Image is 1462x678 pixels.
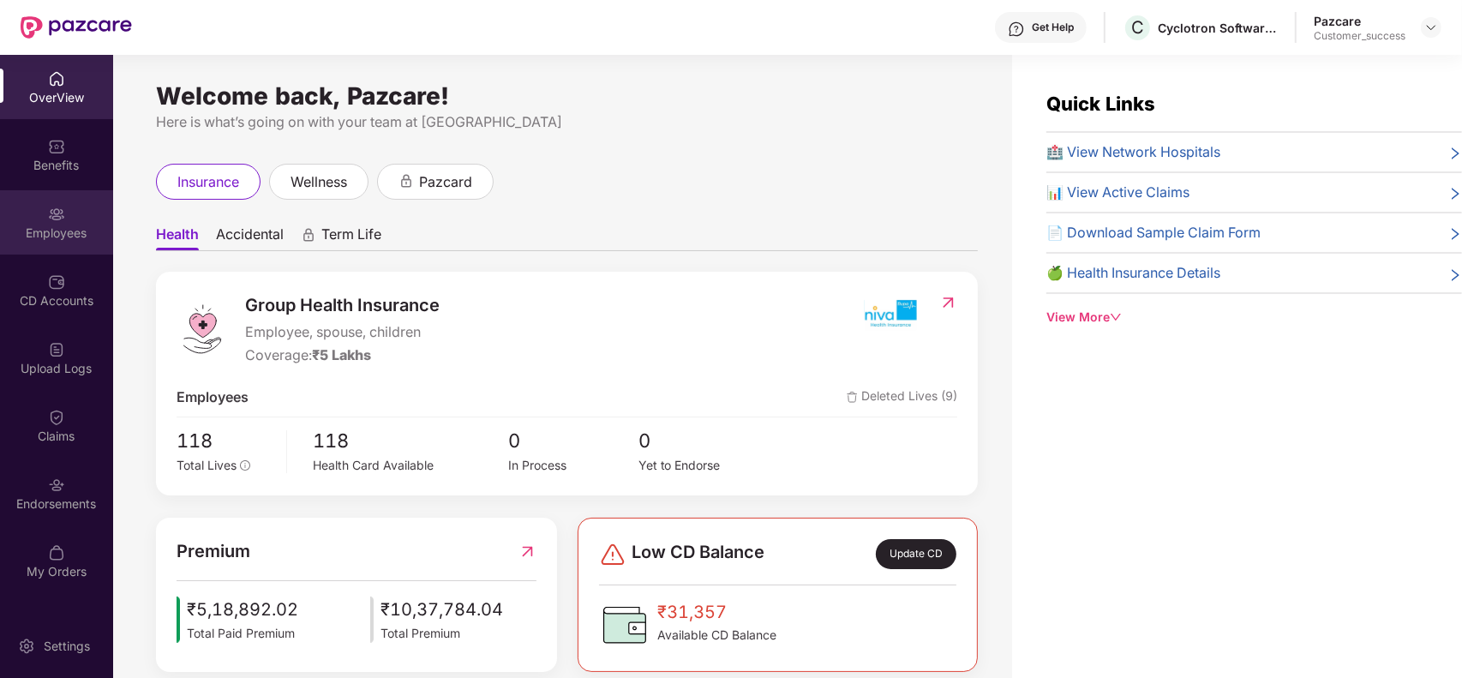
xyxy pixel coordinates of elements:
[48,341,65,358] img: svg+xml;base64,PHN2ZyBpZD0iVXBsb2FkX0xvZ3MiIGRhdGEtbmFtZT0iVXBsb2FkIExvZ3MiIHhtbG5zPSJodHRwOi8vd3...
[313,426,508,456] span: 118
[313,456,508,475] div: Health Card Available
[18,638,35,655] img: svg+xml;base64,PHN2ZyBpZD0iU2V0dGluZy0yMHgyMCIgeG1sbnM9Imh0dHA6Ly93d3cudzMub3JnLzIwMDAvc3ZnIiB3aW...
[1008,21,1025,38] img: svg+xml;base64,PHN2ZyBpZD0iSGVscC0zMngzMiIgeG1sbnM9Imh0dHA6Ly93d3cudzMub3JnLzIwMDAvc3ZnIiB3aWR0aD...
[1046,222,1261,243] span: 📄 Download Sample Claim Form
[48,273,65,291] img: svg+xml;base64,PHN2ZyBpZD0iQ0RfQWNjb3VudHMiIGRhdGEtbmFtZT0iQ0QgQWNjb3VudHMiIHhtbG5zPSJodHRwOi8vd3...
[1110,311,1122,323] span: down
[1046,182,1189,203] span: 📊 View Active Claims
[39,638,95,655] div: Settings
[177,538,250,565] span: Premium
[156,89,978,103] div: Welcome back, Pazcare!
[1448,145,1462,163] span: right
[48,70,65,87] img: svg+xml;base64,PHN2ZyBpZD0iSG9tZSIgeG1sbnM9Imh0dHA6Ly93d3cudzMub3JnLzIwMDAvc3ZnIiB3aWR0aD0iMjAiIG...
[657,599,776,626] span: ₹31,357
[48,206,65,223] img: svg+xml;base64,PHN2ZyBpZD0iRW1wbG95ZWVzIiB4bWxucz0iaHR0cDovL3d3dy53My5vcmcvMjAwMC9zdmciIHdpZHRoPS...
[291,171,347,193] span: wellness
[177,597,180,642] img: icon
[1131,17,1144,38] span: C
[858,292,922,335] img: insurerIcon
[638,426,769,456] span: 0
[1314,13,1405,29] div: Pazcare
[177,303,228,355] img: logo
[508,426,638,456] span: 0
[370,597,374,642] img: icon
[638,456,769,475] div: Yet to Endorse
[380,624,503,643] span: Total Premium
[847,387,957,408] span: Deleted Lives (9)
[48,138,65,155] img: svg+xml;base64,PHN2ZyBpZD0iQmVuZWZpdHMiIHhtbG5zPSJodHRwOi8vd3d3LnczLm9yZy8yMDAwL3N2ZyIgd2lkdGg9Ij...
[1158,20,1278,36] div: Cyclotron Software Services LLP
[1046,93,1155,115] span: Quick Links
[398,173,414,189] div: animation
[245,321,440,343] span: Employee, spouse, children
[1314,29,1405,43] div: Customer_success
[177,458,237,472] span: Total Lives
[1032,21,1074,34] div: Get Help
[419,171,472,193] span: pazcard
[48,544,65,561] img: svg+xml;base64,PHN2ZyBpZD0iTXlfT3JkZXJzIiBkYXRhLW5hbWU9Ik15IE9yZGVycyIgeG1sbnM9Imh0dHA6Ly93d3cudz...
[48,477,65,494] img: svg+xml;base64,PHN2ZyBpZD0iRW5kb3JzZW1lbnRzIiB4bWxucz0iaHR0cDovL3d3dy53My5vcmcvMjAwMC9zdmciIHdpZH...
[1448,225,1462,243] span: right
[177,171,239,193] span: insurance
[177,426,274,456] span: 118
[177,387,249,408] span: Employees
[48,409,65,426] img: svg+xml;base64,PHN2ZyBpZD0iQ2xhaW0iIHhtbG5zPSJodHRwOi8vd3d3LnczLm9yZy8yMDAwL3N2ZyIgd2lkdGg9IjIwIi...
[632,539,764,569] span: Low CD Balance
[245,292,440,319] span: Group Health Insurance
[599,599,650,651] img: CDBalanceIcon
[847,392,858,403] img: deleteIcon
[380,597,503,623] span: ₹10,37,784.04
[939,294,957,311] img: RedirectIcon
[312,346,371,363] span: ₹5 Lakhs
[301,227,316,243] div: animation
[518,538,536,565] img: RedirectIcon
[1448,266,1462,284] span: right
[1046,141,1220,163] span: 🏥 View Network Hospitals
[21,16,132,39] img: New Pazcare Logo
[599,541,626,568] img: svg+xml;base64,PHN2ZyBpZD0iRGFuZ2VyLTMyeDMyIiB4bWxucz0iaHR0cDovL3d3dy53My5vcmcvMjAwMC9zdmciIHdpZH...
[187,624,298,643] span: Total Paid Premium
[657,626,776,645] span: Available CD Balance
[187,597,298,623] span: ₹5,18,892.02
[1424,21,1438,34] img: svg+xml;base64,PHN2ZyBpZD0iRHJvcGRvd24tMzJ4MzIiIHhtbG5zPSJodHRwOi8vd3d3LnczLm9yZy8yMDAwL3N2ZyIgd2...
[156,111,978,133] div: Here is what’s going on with your team at [GEOGRAPHIC_DATA]
[876,539,956,569] div: Update CD
[156,225,199,250] span: Health
[508,456,638,475] div: In Process
[1046,308,1462,327] div: View More
[321,225,381,250] span: Term Life
[1046,262,1220,284] span: 🍏 Health Insurance Details
[240,460,250,471] span: info-circle
[216,225,284,250] span: Accidental
[1448,185,1462,203] span: right
[245,345,440,366] div: Coverage:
